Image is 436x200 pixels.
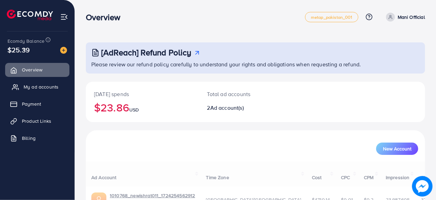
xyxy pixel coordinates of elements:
[129,106,139,113] span: USD
[8,38,44,44] span: Ecomdy Balance
[94,101,191,114] h2: $23.86
[5,63,69,77] a: Overview
[22,101,41,107] span: Payment
[376,143,418,155] button: New Account
[5,114,69,128] a: Product Links
[94,90,191,98] p: [DATE] spends
[5,131,69,145] a: Billing
[101,48,191,57] h3: [AdReach] Refund Policy
[412,176,433,197] img: image
[22,118,51,124] span: Product Links
[5,97,69,111] a: Payment
[22,135,36,142] span: Billing
[5,80,69,94] a: My ad accounts
[8,45,30,55] span: $25.39
[24,83,58,90] span: My ad accounts
[91,60,421,68] p: Please review our refund policy carefully to understand your rights and obligations when requesti...
[210,104,244,111] span: Ad account(s)
[60,47,67,54] img: image
[86,12,126,22] h3: Overview
[383,146,411,151] span: New Account
[22,66,42,73] span: Overview
[305,12,358,22] a: metap_pakistan_001
[207,90,276,98] p: Total ad accounts
[7,10,53,20] img: logo
[311,15,353,19] span: metap_pakistan_001
[207,105,276,111] h2: 2
[60,13,68,21] img: menu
